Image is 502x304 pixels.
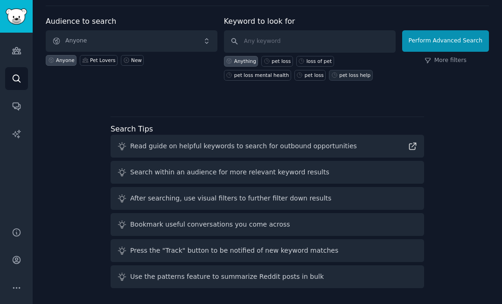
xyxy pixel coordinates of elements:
a: New [121,55,144,66]
div: After searching, use visual filters to further filter down results [130,193,331,203]
div: Search within an audience for more relevant keyword results [130,167,329,177]
button: Perform Advanced Search [402,30,489,52]
div: Anyone [56,57,75,63]
img: GummySearch logo [6,8,27,25]
div: loss of pet [307,58,332,64]
label: Search Tips [111,124,153,133]
div: pet loss mental health [234,72,289,78]
div: pet loss help [339,72,370,78]
div: Press the "Track" button to be notified of new keyword matches [130,246,338,256]
div: Anything [234,58,256,64]
div: pet loss [272,58,291,64]
div: Read guide on helpful keywords to search for outbound opportunities [130,141,357,151]
a: More filters [425,56,467,65]
button: Anyone [46,30,217,52]
input: Any keyword [224,30,396,53]
label: Keyword to look for [224,17,295,26]
div: Pet Lovers [90,57,115,63]
div: pet loss [305,72,324,78]
div: Use the patterns feature to summarize Reddit posts in bulk [130,272,324,282]
div: New [131,57,142,63]
div: Bookmark useful conversations you come across [130,220,290,229]
label: Audience to search [46,17,116,26]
